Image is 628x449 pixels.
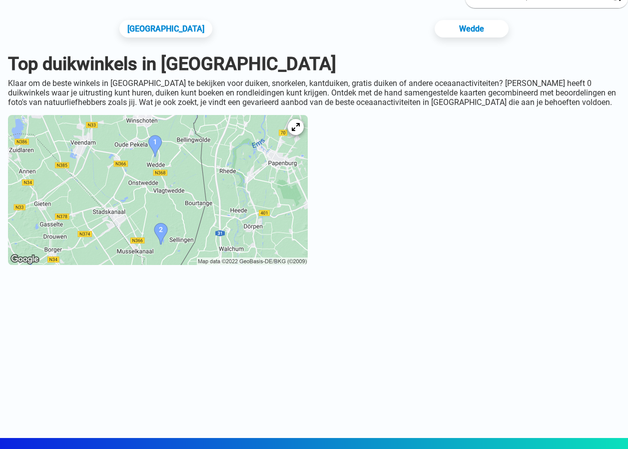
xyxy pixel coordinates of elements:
img: Kaart van de duikstek Westerwolde [8,115,308,265]
font: Klaar om de beste winkels in [GEOGRAPHIC_DATA] te bekijken voor duiken, snorkelen, kantduiken, gr... [8,78,616,107]
iframe: Advertentie [72,283,557,328]
a: Wedde [435,20,509,37]
font: Top duikwinkels in [GEOGRAPHIC_DATA] [8,53,336,74]
a: [GEOGRAPHIC_DATA] [119,20,212,37]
